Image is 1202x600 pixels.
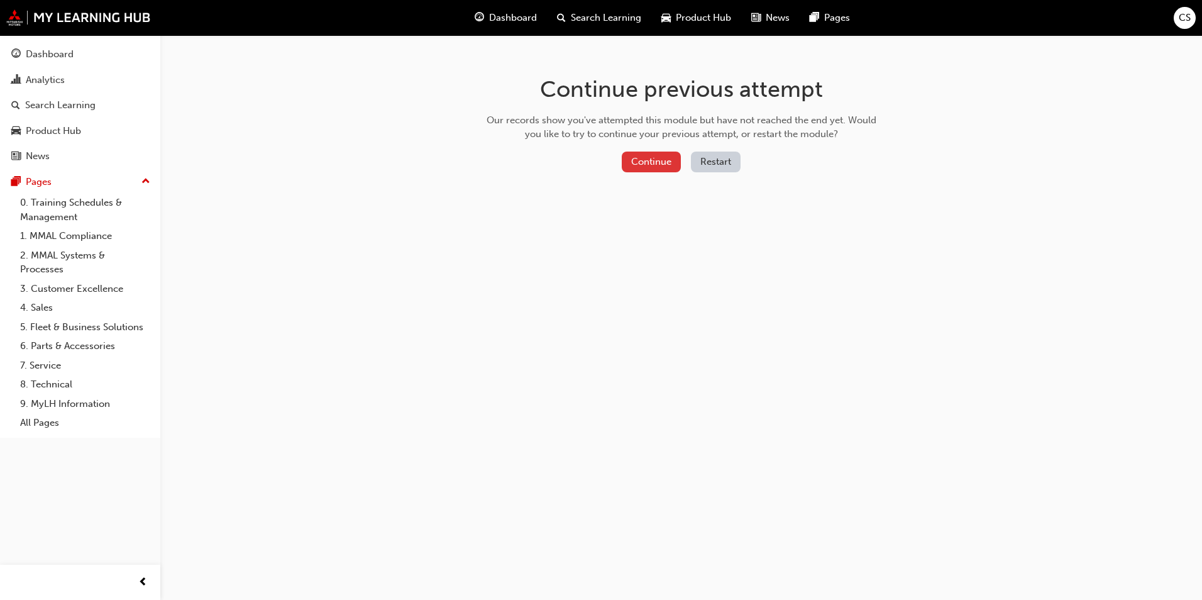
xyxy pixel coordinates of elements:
[5,170,155,194] button: Pages
[6,9,151,26] img: mmal
[5,69,155,92] a: Analytics
[1179,11,1191,25] span: CS
[5,119,155,143] a: Product Hub
[691,152,741,172] button: Restart
[475,10,484,26] span: guage-icon
[11,177,21,188] span: pages-icon
[26,149,50,164] div: News
[766,11,790,25] span: News
[751,10,761,26] span: news-icon
[15,193,155,226] a: 0. Training Schedules & Management
[741,5,800,31] a: news-iconNews
[661,10,671,26] span: car-icon
[622,152,681,172] button: Continue
[15,394,155,414] a: 9. MyLH Information
[676,11,731,25] span: Product Hub
[15,356,155,375] a: 7. Service
[557,10,566,26] span: search-icon
[465,5,547,31] a: guage-iconDashboard
[5,40,155,170] button: DashboardAnalyticsSearch LearningProduct HubNews
[571,11,641,25] span: Search Learning
[5,145,155,168] a: News
[15,298,155,318] a: 4. Sales
[138,575,148,591] span: prev-icon
[11,151,21,162] span: news-icon
[11,100,20,111] span: search-icon
[26,73,65,87] div: Analytics
[26,124,81,138] div: Product Hub
[141,174,150,190] span: up-icon
[810,10,819,26] span: pages-icon
[5,43,155,66] a: Dashboard
[5,94,155,117] a: Search Learning
[15,246,155,279] a: 2. MMAL Systems & Processes
[26,175,52,189] div: Pages
[824,11,850,25] span: Pages
[547,5,651,31] a: search-iconSearch Learning
[800,5,860,31] a: pages-iconPages
[11,75,21,86] span: chart-icon
[15,279,155,299] a: 3. Customer Excellence
[1174,7,1196,29] button: CS
[489,11,537,25] span: Dashboard
[26,47,74,62] div: Dashboard
[11,49,21,60] span: guage-icon
[25,98,96,113] div: Search Learning
[15,226,155,246] a: 1. MMAL Compliance
[15,413,155,433] a: All Pages
[651,5,741,31] a: car-iconProduct Hub
[11,126,21,137] span: car-icon
[482,113,881,142] div: Our records show you've attempted this module but have not reached the end yet. Would you like to...
[15,336,155,356] a: 6. Parts & Accessories
[15,375,155,394] a: 8. Technical
[15,318,155,337] a: 5. Fleet & Business Solutions
[482,75,881,103] h1: Continue previous attempt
